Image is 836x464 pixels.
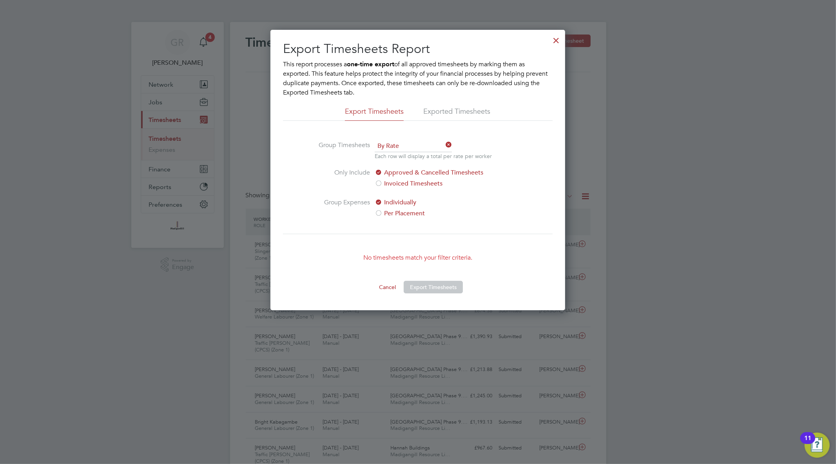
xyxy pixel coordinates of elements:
[404,281,463,293] button: Export Timesheets
[311,198,370,218] label: Group Expenses
[345,107,404,121] li: Export Timesheets
[375,152,492,160] p: Each row will display a total per rate per worker
[283,253,553,262] p: No timesheets match your filter criteria.
[283,60,553,97] p: This report processes a of all approved timesheets by marking them as exported. This feature help...
[311,168,370,188] label: Only Include
[423,107,490,121] li: Exported Timesheets
[375,198,506,207] label: Individually
[375,209,506,218] label: Per Placement
[804,438,811,448] div: 11
[311,140,370,158] label: Group Timesheets
[373,281,402,293] button: Cancel
[375,140,452,152] span: By Rate
[375,168,506,177] label: Approved & Cancelled Timesheets
[805,433,830,458] button: Open Resource Center, 11 new notifications
[283,41,553,57] h2: Export Timesheets Report
[347,60,394,68] b: one-time export
[375,179,506,188] label: Invoiced Timesheets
